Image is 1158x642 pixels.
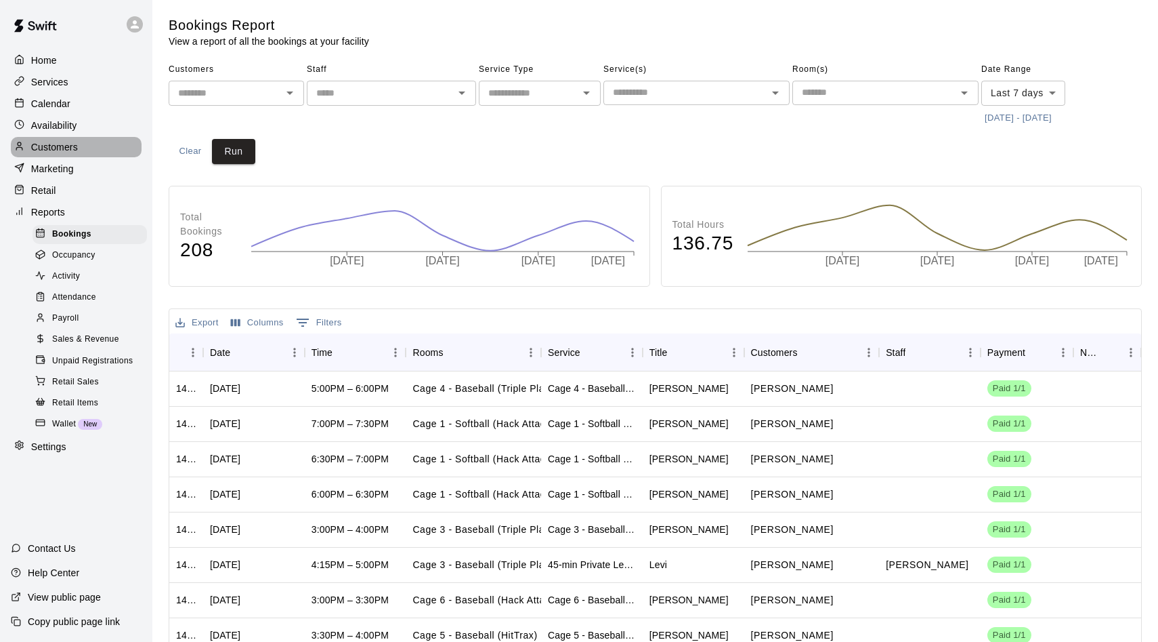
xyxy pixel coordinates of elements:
[751,558,834,572] p: Jamie Kurtz
[312,523,389,537] div: 3:00PM – 4:00PM
[169,35,369,48] p: View a report of all the bookings at your facility
[792,59,979,81] span: Room(s)
[78,420,102,428] span: New
[11,72,142,92] a: Services
[672,218,734,232] p: Total Hours
[981,81,1065,106] div: Last 7 days
[11,202,142,222] a: Reports
[31,184,56,197] p: Retail
[52,355,133,368] span: Unpaid Registrations
[33,225,147,244] div: Bookings
[28,615,120,628] p: Copy public page link
[798,343,817,362] button: Sort
[622,342,643,363] button: Menu
[52,249,95,262] span: Occupancy
[577,83,596,102] button: Open
[180,210,237,239] p: Total Bookings
[312,559,389,572] div: 4:15PM – 5:00PM
[1084,255,1118,266] tspan: [DATE]
[412,593,645,607] p: Cage 6 - Baseball (Hack Attack Hand-fed Machine)
[920,255,954,266] tspan: [DATE]
[987,453,1031,466] span: Paid 1/1
[522,256,556,267] tspan: [DATE]
[52,418,76,431] span: Wallet
[649,418,729,431] div: jaye baham
[548,488,636,502] div: Cage 1 - Softball Machine
[751,452,834,466] p: Jett Baham
[33,415,147,434] div: WalletNew
[172,313,222,334] button: Export
[643,334,744,372] div: Title
[649,559,667,572] div: Levi
[169,16,369,35] h5: Bookings Report
[905,343,924,362] button: Sort
[33,372,152,393] a: Retail Sales
[603,59,790,81] span: Service(s)
[960,342,981,363] button: Menu
[28,542,76,555] p: Contact Us
[33,246,147,265] div: Occupancy
[210,418,240,431] div: Wed, Sep 10, 2025
[412,382,553,396] p: Cage 4 - Baseball (Triple Play)
[987,382,1031,395] span: Paid 1/1
[210,453,240,466] div: Wed, Sep 10, 2025
[176,594,196,607] div: 1416182
[33,330,147,349] div: Sales & Revenue
[11,94,142,114] div: Calendar
[548,334,580,372] div: Service
[176,343,195,362] button: Sort
[180,239,237,262] h4: 208
[31,440,66,454] p: Settings
[548,594,636,607] div: Cage 6 - Baseball (Hack Attack Hand-fed Machine)
[452,83,471,102] button: Open
[210,594,240,607] div: Wed, Sep 10, 2025
[33,352,147,371] div: Unpaid Registrations
[31,162,74,176] p: Marketing
[33,329,152,350] a: Sales & Revenue
[766,83,785,102] button: Open
[751,417,834,431] p: Jett Baham
[724,342,744,363] button: Menu
[1102,343,1121,362] button: Sort
[52,333,119,346] span: Sales & Revenue
[280,83,299,102] button: Open
[28,590,101,604] p: View public page
[176,453,196,466] div: 1416764
[33,224,152,245] a: Bookings
[33,350,152,372] a: Unpaid Registrations
[305,334,406,372] div: Time
[52,397,98,410] span: Retail Items
[385,342,406,363] button: Menu
[412,523,553,537] p: Cage 3 - Baseball (Triple Play)
[751,334,798,372] div: Customers
[412,334,443,372] div: Rooms
[426,256,460,267] tspan: [DATE]
[406,334,541,372] div: Rooms
[31,205,65,219] p: Reports
[649,382,729,396] div: Joe Finnerty
[859,342,879,363] button: Menu
[987,334,1025,372] div: Payment
[1015,255,1049,266] tspan: [DATE]
[312,418,389,431] div: 7:00PM – 7:30PM
[11,180,142,201] a: Retail
[307,59,476,81] span: Staff
[987,594,1031,607] span: Paid 1/1
[33,309,147,328] div: Payroll
[33,287,152,308] a: Attendance
[176,488,196,502] div: 1416763
[33,288,147,307] div: Attendance
[11,50,142,71] div: Home
[981,334,1073,372] div: Payment
[210,334,230,372] div: Date
[169,59,304,81] span: Customers
[412,487,554,502] p: Cage 1 - Softball (Hack Attack)
[444,343,463,362] button: Sort
[312,488,389,502] div: 6:00PM – 6:30PM
[667,343,686,362] button: Sort
[284,342,305,363] button: Menu
[176,382,196,396] div: 1417859
[11,159,142,179] a: Marketing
